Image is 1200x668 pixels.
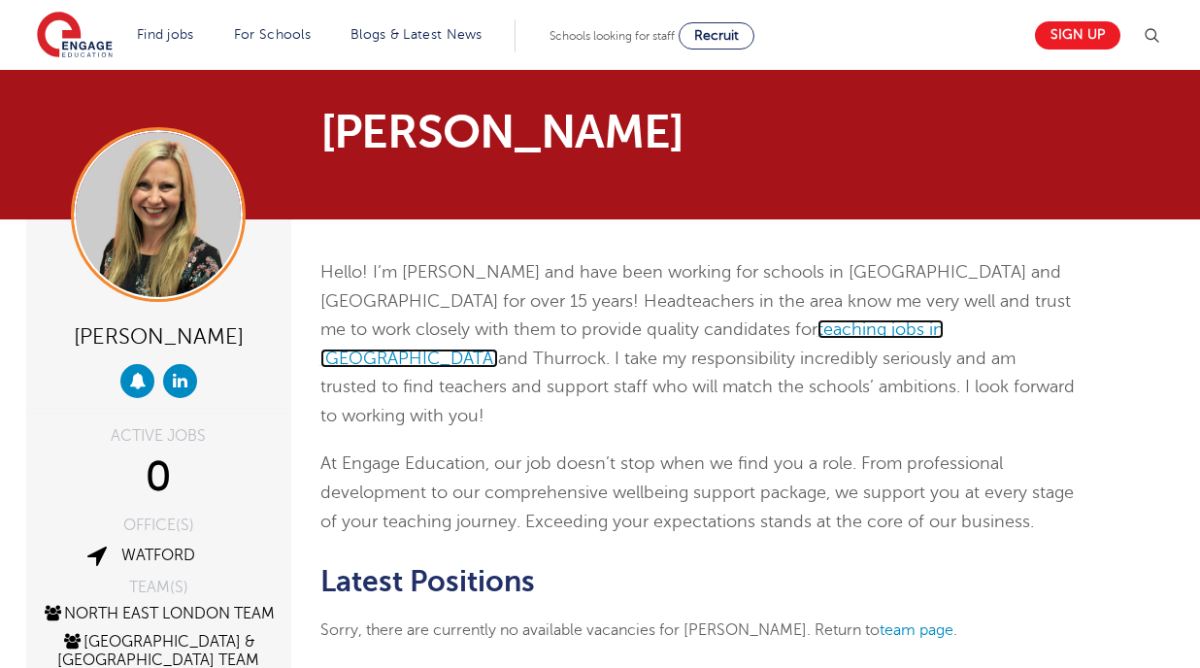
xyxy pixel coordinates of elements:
div: OFFICE(S) [41,518,277,533]
a: Sign up [1035,21,1120,50]
a: Recruit [679,22,754,50]
span: Schools looking for staff [550,29,675,43]
a: Watford [121,547,195,564]
a: Find jobs [137,27,194,42]
a: Blogs & Latest News [350,27,483,42]
img: Engage Education [37,12,113,60]
a: North East London Team [42,605,275,622]
div: ACTIVE JOBS [41,428,277,444]
span: At Engage Education, our job doesn’t stop when we find you a role. From professional development ... [320,453,1074,530]
a: teaching jobs in [GEOGRAPHIC_DATA] [320,319,944,368]
div: 0 [41,453,277,502]
div: [PERSON_NAME] [41,317,277,354]
p: Sorry, there are currently no available vacancies for [PERSON_NAME]. Return to . [320,618,1077,643]
div: TEAM(S) [41,580,277,595]
a: team page [880,621,953,639]
span: Hello! I’m [PERSON_NAME] and have been working for schools in [GEOGRAPHIC_DATA] and [GEOGRAPHIC_D... [320,262,1075,425]
h2: Latest Positions [320,565,1077,598]
h1: [PERSON_NAME] [320,109,782,155]
span: Recruit [694,28,739,43]
a: For Schools [234,27,311,42]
